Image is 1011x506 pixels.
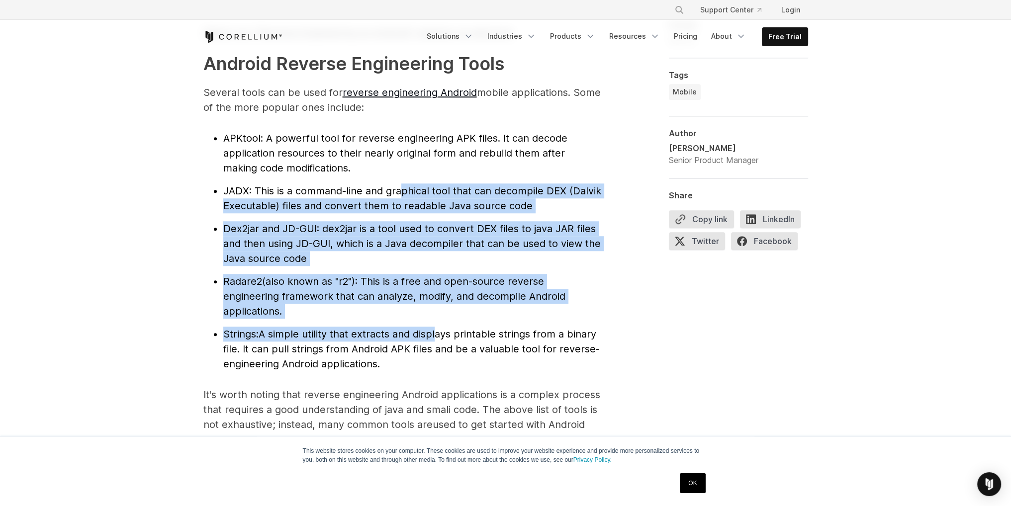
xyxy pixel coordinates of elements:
button: Copy link [669,210,734,228]
button: Search [670,1,688,19]
span: ; instead, many common tools are [273,419,433,430]
p: It's worth noting that reverse engineering Android applications is a complex process that require... [203,387,601,447]
a: Login [773,1,808,19]
a: Products [544,27,601,45]
strong: Android Reverse Engineering Tools [203,53,504,75]
div: Open Intercom Messenger [977,472,1001,496]
span: (also known as "r2"): This is a free and open-source reverse engineering framework that can analy... [223,275,565,317]
span: Twitter [669,232,725,250]
div: Share [669,190,808,200]
div: Tags [669,70,808,80]
a: Resources [603,27,666,45]
span: A simple utility that extracts and displays printable strings from a binary file. It can pull str... [223,328,600,370]
a: About [705,27,752,45]
span: Mobile [673,87,697,97]
span: LinkedIn [740,210,801,228]
p: Several tools can be used for mobile applications. Some of the more popular ones include: [203,85,601,115]
a: Mobile [669,84,701,100]
span: u [273,419,439,430]
a: OK [680,473,705,493]
a: Support Center [692,1,769,19]
span: Dex2jar and JD-GUI [223,223,317,235]
div: Navigation Menu [662,1,808,19]
span: : dex2jar is a tool used to convert DEX files to java JAR files and then using JD-GUI, which is a... [223,223,601,264]
a: Twitter [669,232,731,254]
span: Facebook [731,232,798,250]
span: Strings: [223,328,259,340]
a: Corellium Home [203,31,282,43]
a: LinkedIn [740,210,807,232]
div: [PERSON_NAME] [669,142,758,154]
div: Senior Product Manager [669,154,758,166]
span: JADX [223,185,249,197]
a: Free Trial [762,28,808,46]
span: Radare2 [223,275,262,287]
span: : This is a command-line and graphical tool that can decompile DEX (Dalvik Executable) files and ... [223,185,601,212]
span: APKtool [223,132,261,144]
a: Privacy Policy. [573,456,612,463]
a: reverse engineering Android [343,86,477,98]
a: Facebook [731,232,804,254]
div: Navigation Menu [421,27,808,46]
p: This website stores cookies on your computer. These cookies are used to improve your website expe... [303,446,709,464]
a: Solutions [421,27,479,45]
a: Pricing [668,27,703,45]
div: Author [669,128,808,138]
a: Industries [481,27,542,45]
span: : A powerful tool for reverse engineering APK files. It can decode application resources to their... [223,132,567,174]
